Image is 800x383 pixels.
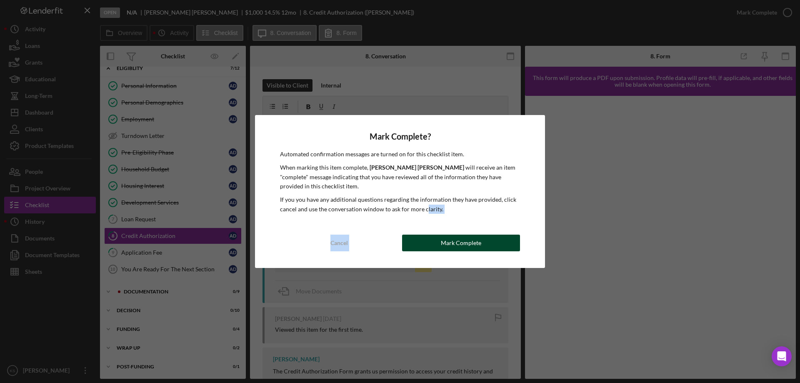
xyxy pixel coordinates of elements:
p: If you you have any additional questions regarding the information they have provided, click canc... [280,195,520,214]
div: Cancel [330,235,348,251]
button: Mark Complete [402,235,520,251]
p: When marking this item complete, will receive an item "complete" message indicating that you have... [280,163,520,191]
b: [PERSON_NAME] [PERSON_NAME] [370,164,464,171]
button: Cancel [280,235,398,251]
div: Mark Complete [441,235,481,251]
div: Open Intercom Messenger [772,346,792,366]
h4: Mark Complete? [280,132,520,141]
p: Automated confirmation messages are turned on for this checklist item. [280,150,520,159]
